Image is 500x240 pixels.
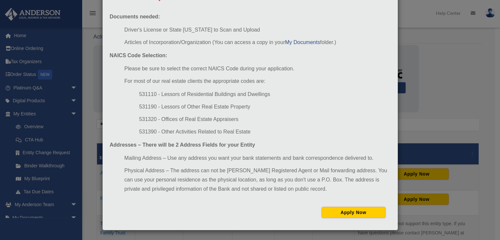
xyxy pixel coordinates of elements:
[110,53,167,58] strong: NAICS Code Selection:
[321,207,386,218] button: Apply Now
[124,154,390,163] li: Mailing Address – Use any address you want your bank statements and bank correspondence delivered...
[124,166,390,194] li: Physical Address – The address can not be [PERSON_NAME] Registered Agent or Mail forwarding addre...
[110,14,160,19] strong: Documents needed:
[124,25,390,35] li: Driver's License or State [US_STATE] to Scan and Upload
[139,102,390,111] li: 531190 - Lessors of Other Real Estate Property
[285,39,320,45] a: My Documents
[139,127,390,136] li: 531390 - Other Activities Related to Real Estate
[139,115,390,124] li: 531320 - Offices of Real Estate Appraisers
[124,38,390,47] li: Articles of Incorporation/Organization (You can access a copy in your folder.)
[124,77,390,86] li: For most of our real estate clients the appropriate codes are:
[139,90,390,99] li: 531110 - Lessors of Residential Buildings and Dwellings
[124,64,390,73] li: Please be sure to select the correct NAICS Code during your application.
[110,142,255,148] strong: Addresses – There will be 2 Address Fields for your Entity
